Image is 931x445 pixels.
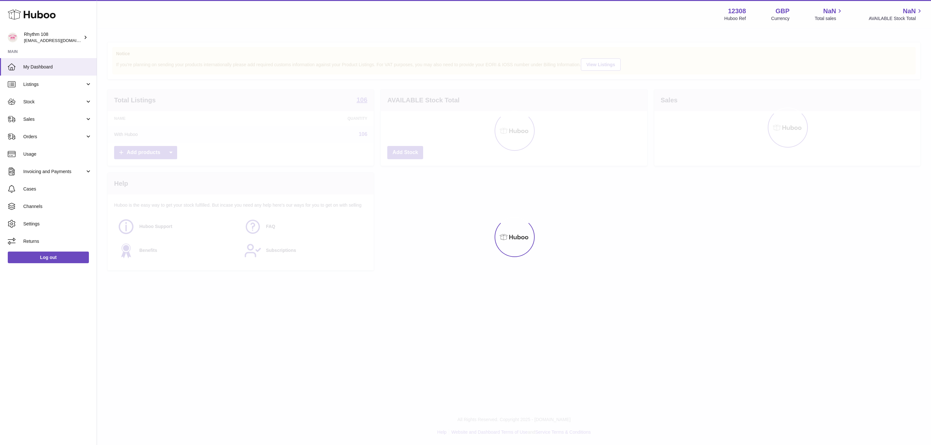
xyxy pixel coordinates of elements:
span: My Dashboard [23,64,92,70]
span: Settings [23,221,92,227]
div: Rhythm 108 [24,31,82,44]
a: NaN Total sales [815,7,843,22]
span: NaN [903,7,916,16]
span: Stock [23,99,85,105]
span: Usage [23,151,92,157]
span: Cases [23,186,92,192]
span: NaN [823,7,836,16]
span: AVAILABLE Stock Total [869,16,923,22]
div: Currency [771,16,790,22]
span: [EMAIL_ADDRESS][DOMAIN_NAME] [24,38,95,43]
div: Huboo Ref [724,16,746,22]
span: Channels [23,203,92,210]
a: Log out [8,252,89,263]
span: Invoicing and Payments [23,169,85,175]
strong: GBP [776,7,789,16]
span: Returns [23,238,92,244]
span: Listings [23,81,85,88]
span: Sales [23,116,85,122]
img: orders@rhythm108.com [8,33,17,42]
span: Orders [23,134,85,140]
a: NaN AVAILABLE Stock Total [869,7,923,22]
strong: 12308 [728,7,746,16]
span: Total sales [815,16,843,22]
